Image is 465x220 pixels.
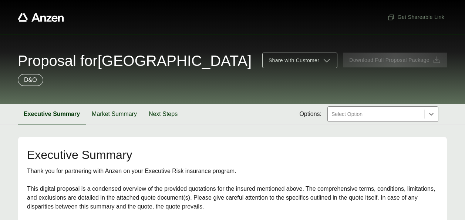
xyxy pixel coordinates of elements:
[27,167,438,211] div: Thank you for partnering with Anzen on your Executive Risk insurance program. This digital propos...
[18,53,252,68] span: Proposal for [GEOGRAPHIC_DATA]
[24,76,37,84] p: D&O
[269,57,319,64] span: Share with Customer
[143,104,183,124] button: Next Steps
[86,104,143,124] button: Market Summary
[18,104,86,124] button: Executive Summary
[299,110,321,119] span: Options:
[18,13,64,22] a: Anzen website
[27,149,438,161] h2: Executive Summary
[262,53,337,68] button: Share with Customer
[384,10,447,24] button: Get Shareable Link
[387,13,444,21] span: Get Shareable Link
[349,56,429,64] span: Download Full Proposal Package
